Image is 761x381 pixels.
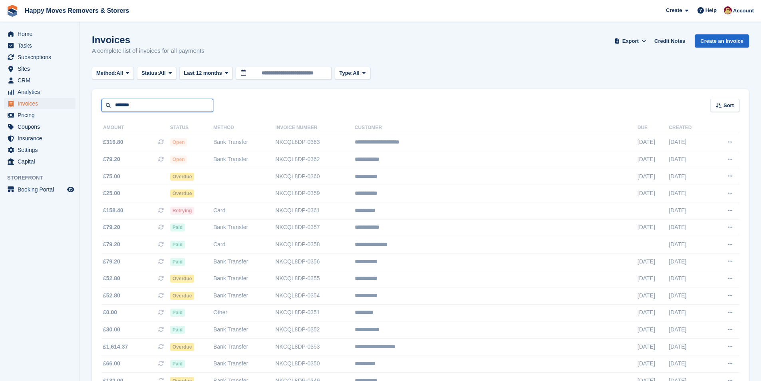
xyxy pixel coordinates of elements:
[733,7,754,15] span: Account
[4,75,76,86] a: menu
[666,6,682,14] span: Create
[4,184,76,195] a: menu
[92,34,205,45] h1: Invoices
[4,63,76,74] a: menu
[6,5,18,17] img: stora-icon-8386f47178a22dfd0bd8f6a31ec36ba5ce8667c1dd55bd0f319d3a0aa187defe.svg
[18,98,66,109] span: Invoices
[4,86,76,98] a: menu
[18,133,66,144] span: Insurance
[613,34,648,48] button: Export
[22,4,132,17] a: Happy Moves Removers & Storers
[4,52,76,63] a: menu
[18,63,66,74] span: Sites
[18,75,66,86] span: CRM
[695,34,749,48] a: Create an Invoice
[18,156,66,167] span: Capital
[4,144,76,156] a: menu
[4,98,76,109] a: menu
[18,184,66,195] span: Booking Portal
[4,156,76,167] a: menu
[18,144,66,156] span: Settings
[18,110,66,121] span: Pricing
[18,40,66,51] span: Tasks
[651,34,688,48] a: Credit Notes
[4,40,76,51] a: menu
[724,6,732,14] img: Steven Fry
[66,185,76,194] a: Preview store
[92,46,205,56] p: A complete list of invoices for all payments
[4,121,76,132] a: menu
[4,110,76,121] a: menu
[7,174,79,182] span: Storefront
[18,86,66,98] span: Analytics
[4,28,76,40] a: menu
[18,121,66,132] span: Coupons
[18,52,66,63] span: Subscriptions
[18,28,66,40] span: Home
[4,133,76,144] a: menu
[705,6,717,14] span: Help
[622,37,639,45] span: Export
